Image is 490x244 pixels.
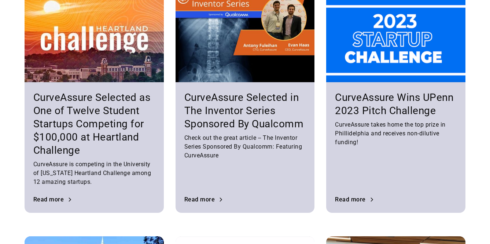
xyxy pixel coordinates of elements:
h3: CurveAssure Wins UPenn 2023 Pitch Challenge [335,91,457,117]
div: Read more [33,197,64,203]
div: Read more [335,197,366,203]
h3: CurveAssure Selected in The Inventor Series Sponsored By Qualcomm [184,91,306,131]
div: Check out the great article -- The Inventor Series Sponsored By Qualcomm: Featuring CurveAssure [184,134,306,160]
div: CurveAssure takes home the top prize in Phillidelphia and receives non-dilutive funding! [335,120,457,147]
div: CurveAssure is competing in the University of [US_STATE] Heartland Challenge among 12 amazing sta... [33,160,155,186]
h3: CurveAssure Selected as One of Twelve Student Startups Competing for $100,000 at Heartland Challenge [33,91,155,157]
div: Read more [184,197,215,203]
